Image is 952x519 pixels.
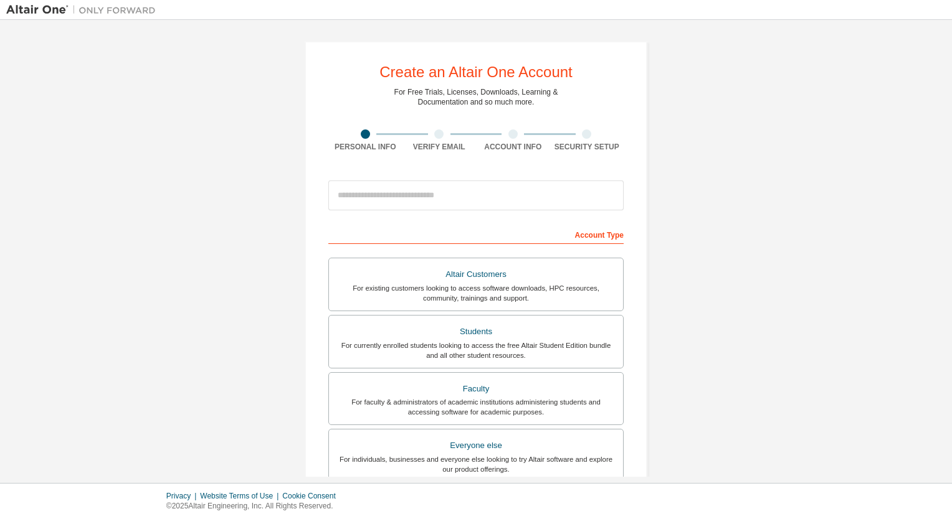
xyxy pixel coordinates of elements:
div: Cookie Consent [282,491,343,501]
div: For faculty & administrators of academic institutions administering students and accessing softwa... [336,397,616,417]
img: Altair One [6,4,162,16]
div: Security Setup [550,142,624,152]
div: For individuals, businesses and everyone else looking to try Altair software and explore our prod... [336,454,616,474]
div: Students [336,323,616,340]
div: For existing customers looking to access software downloads, HPC resources, community, trainings ... [336,283,616,303]
div: Personal Info [328,142,402,152]
div: For Free Trials, Licenses, Downloads, Learning & Documentation and so much more. [394,87,558,107]
div: Account Type [328,224,624,244]
p: © 2025 Altair Engineering, Inc. All Rights Reserved. [166,501,343,512]
div: Privacy [166,491,200,501]
div: Faculty [336,380,616,398]
div: For currently enrolled students looking to access the free Altair Student Edition bundle and all ... [336,340,616,360]
div: Everyone else [336,437,616,454]
div: Account Info [476,142,550,152]
div: Altair Customers [336,266,616,283]
div: Create an Altair One Account [379,65,573,80]
div: Verify Email [402,142,477,152]
div: Website Terms of Use [200,491,282,501]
